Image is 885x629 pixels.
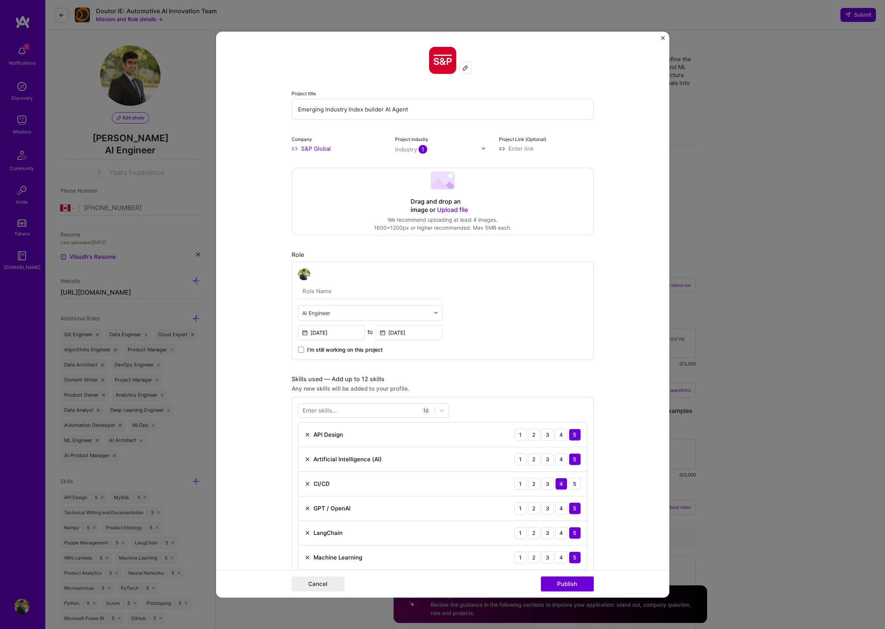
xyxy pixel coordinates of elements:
div: Drag and drop an image or [411,197,475,214]
span: I’m still working on this project [307,346,383,353]
div: 4 [555,478,567,490]
div: 5 [569,478,581,490]
div: Role [292,250,594,258]
label: Project title [292,90,316,96]
div: API Design [314,431,343,439]
div: 3 [542,527,554,539]
div: 2 [528,527,540,539]
div: to [368,328,373,335]
div: 1 [514,428,527,440]
div: LangChain [314,529,343,537]
input: Enter link [499,144,594,152]
img: Remove [304,554,310,560]
div: Industry [395,145,427,153]
div: 1 [514,527,527,539]
div: Skills used — Add up to 12 skills [292,375,594,383]
label: Project Link (Optional) [499,136,546,142]
div: 1 [514,478,527,490]
div: 3 [542,428,554,440]
img: Remove [304,505,310,511]
div: 5 [569,551,581,563]
div: 2 [528,478,540,490]
input: Date [376,325,443,340]
div: Machine Learning [314,553,362,561]
div: 12 [422,406,430,414]
button: Publish [541,576,594,592]
div: 2 [528,502,540,514]
div: GPT / OpenAI [314,504,351,512]
div: 2 [528,551,540,563]
label: Project industry [395,136,428,142]
div: 3 [542,502,554,514]
img: Remove [304,456,310,462]
div: Drag and drop an image or Upload fileWe recommend uploading at least 4 images.1600x1200px or high... [292,167,594,235]
div: CI/CD [314,480,330,488]
img: Company logo [429,46,456,74]
div: 5 [569,453,581,465]
img: drop icon [434,311,438,315]
div: Enter skills... [303,406,337,414]
div: 3 [542,478,554,490]
img: Edit [462,65,468,71]
img: drop icon [481,146,486,151]
input: Date [298,325,365,340]
div: 4 [555,428,567,440]
div: 4 [555,551,567,563]
div: Edit [460,62,471,73]
div: 1 [514,502,527,514]
div: We recommend uploading at least 4 images. [374,216,511,224]
label: Company [292,136,312,142]
input: Enter the name of the project [292,99,594,119]
div: Artificial Intelligence (AI) [314,455,382,463]
button: Cancel [292,576,344,592]
div: 1 [514,453,527,465]
img: Remove [304,431,310,437]
div: 1600x1200px or higher recommended. Max 5MB each. [374,224,511,232]
div: 4 [555,527,567,539]
span: Upload file [437,206,468,213]
div: 4 [555,502,567,514]
img: Remove [304,530,310,536]
div: 5 [569,502,581,514]
img: Remove [304,481,310,487]
button: Close [661,36,665,44]
div: 3 [542,453,554,465]
div: 2 [528,428,540,440]
div: 2 [528,453,540,465]
input: Enter name or website [292,144,386,152]
div: 5 [569,527,581,539]
div: 4 [555,453,567,465]
div: Any new skills will be added to your profile. [292,384,594,392]
span: 1 [419,145,427,153]
div: 5 [569,428,581,440]
input: Role Name [298,283,443,299]
div: 3 [542,551,554,563]
div: 1 [514,551,527,563]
